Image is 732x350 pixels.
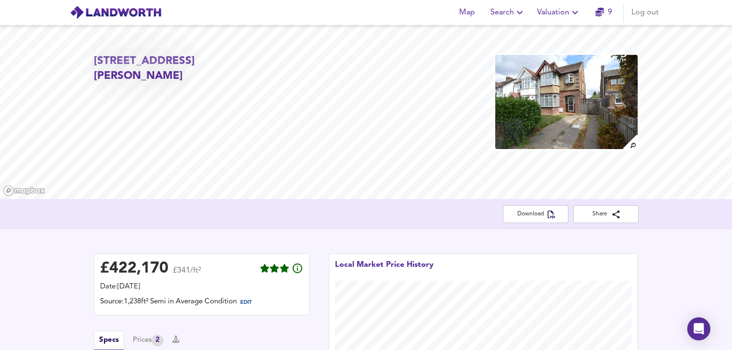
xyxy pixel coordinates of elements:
[100,297,303,309] div: Source: 1,238ft² Semi in Average Condition
[589,3,619,22] button: 9
[456,6,479,19] span: Map
[240,300,252,305] span: EDIT
[537,6,581,19] span: Valuation
[494,54,638,150] img: property
[133,335,164,347] button: Prices2
[503,205,568,223] button: Download
[490,6,526,19] span: Search
[533,3,585,22] button: Valuation
[573,205,639,223] button: Share
[152,335,164,347] div: 2
[452,3,483,22] button: Map
[687,317,710,340] div: Open Intercom Messenger
[595,6,612,19] a: 9
[100,282,303,292] div: Date: [DATE]
[94,54,268,84] h2: [STREET_ADDRESS][PERSON_NAME]
[3,185,45,196] a: Mapbox homepage
[581,209,631,219] span: Share
[631,6,659,19] span: Log out
[133,335,164,347] div: Prices
[628,3,663,22] button: Log out
[335,260,434,281] div: Local Market Price History
[511,209,561,219] span: Download
[622,134,639,150] img: search
[70,5,162,20] img: logo
[173,267,201,281] span: £341/ft²
[487,3,529,22] button: Search
[100,262,168,276] div: £ 422,170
